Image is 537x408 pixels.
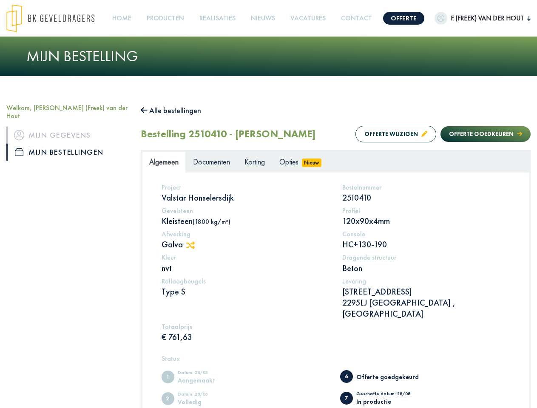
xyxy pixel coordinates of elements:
[162,183,330,191] h5: Project
[14,130,24,140] img: icon
[141,104,201,117] button: Alle bestellingen
[162,230,330,238] h5: Afwerking
[435,12,447,25] img: dummypic.png
[141,128,316,140] h2: Bestelling 2510410 - [PERSON_NAME]
[342,183,510,191] h5: Bestelnummer
[6,4,94,32] img: logo
[6,144,128,161] a: iconMijn bestellingen
[244,157,265,167] span: Korting
[342,207,510,215] h5: Profiel
[15,148,23,156] img: icon
[342,253,510,261] h5: Dragende structuur
[193,218,230,226] span: (1800 kg/m³)
[342,230,510,238] h5: Console
[435,12,531,25] button: F. (Freek) van der Hout
[6,127,128,144] a: iconMijn gegevens
[143,9,188,28] a: Producten
[162,215,330,227] p: Kleisteen
[196,9,239,28] a: Realisaties
[440,126,531,142] button: Offerte goedkeuren
[302,159,321,167] span: Nieuw
[342,286,510,319] p: [STREET_ADDRESS] 2295LJ [GEOGRAPHIC_DATA] , [GEOGRAPHIC_DATA]
[178,399,248,405] div: Volledig
[162,371,174,383] span: Aangemaakt
[162,286,330,297] p: Type S
[383,12,424,25] a: Offerte
[342,192,510,203] p: 2510410
[356,398,426,405] div: In productie
[162,239,330,250] p: Galva
[193,157,230,167] span: Documenten
[162,207,330,215] h5: Gevelsteen
[149,157,179,167] span: Algemeen
[247,9,278,28] a: Nieuws
[342,239,510,250] p: HC+130-190
[162,392,174,405] span: Volledig
[355,126,436,142] button: Offerte wijzigen
[6,104,128,120] h5: Welkom, [PERSON_NAME] (Freek) van der Hout
[342,263,510,274] p: Beton
[356,374,426,380] div: Offerte goedgekeurd
[178,370,248,377] div: Datum: 28/03
[162,354,510,363] h5: Status:
[340,370,353,383] span: Offerte goedgekeurd
[447,13,527,23] span: F. (Freek) van der Hout
[178,392,248,399] div: Datum: 28/03
[162,323,330,331] h5: Totaalprijs
[109,9,135,28] a: Home
[356,391,426,398] div: Geschatte datum: 28/08
[162,263,330,274] p: nvt
[26,47,511,65] h1: Mijn bestelling
[338,9,375,28] a: Contact
[340,392,353,405] span: In productie
[279,157,298,167] span: Opties
[342,215,510,227] p: 120x90x4mm
[287,9,329,28] a: Vacatures
[142,151,529,172] ul: Tabs
[162,277,330,285] h5: Rollaagbeugels
[162,192,330,203] p: Valstar Honselersdijk
[178,377,248,383] div: Aangemaakt
[162,331,330,343] p: € 761,63
[342,277,510,285] h5: Levering
[162,253,330,261] h5: Kleur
